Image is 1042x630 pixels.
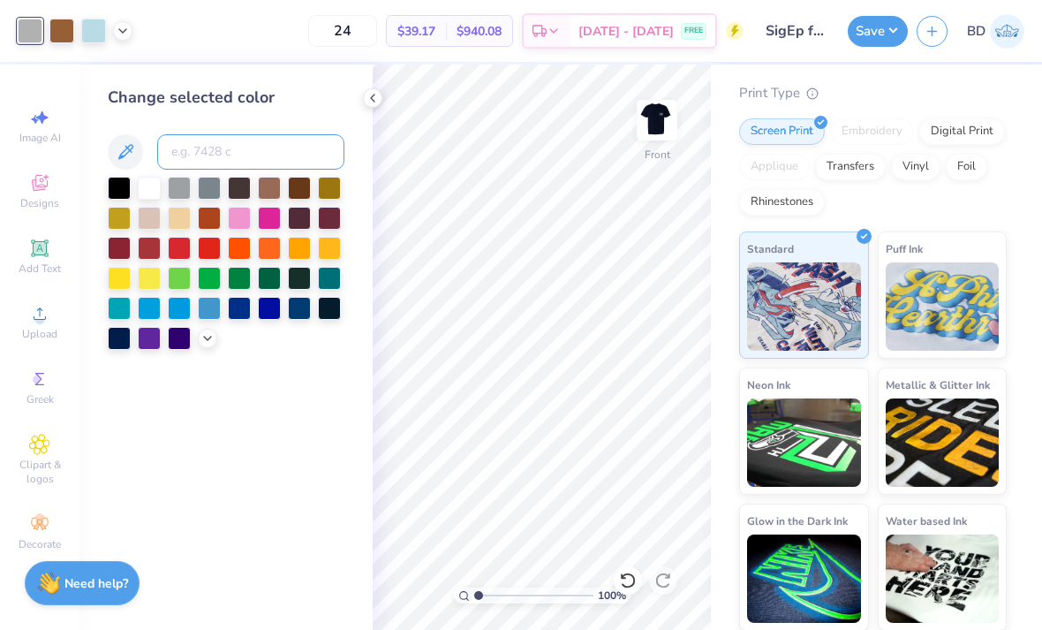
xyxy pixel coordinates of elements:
[9,458,71,486] span: Clipart & logos
[967,14,1024,49] a: BD
[108,86,344,110] div: Change selected color
[967,21,985,42] span: BD
[22,327,57,341] span: Upload
[598,588,626,603] span: 100 %
[886,239,923,258] span: Puff Ink
[308,15,377,47] input: – –
[891,154,940,180] div: Vinyl
[747,535,861,623] img: Glow in the Dark Ink
[848,16,908,47] button: Save
[578,22,674,41] span: [DATE] - [DATE]
[397,22,435,41] span: $39.17
[747,376,790,394] span: Neon Ink
[919,118,1005,145] div: Digital Print
[739,189,825,216] div: Rhinestones
[26,392,54,406] span: Greek
[684,25,703,37] span: FREE
[19,131,61,145] span: Image AI
[886,535,1000,623] img: Water based Ink
[747,398,861,487] img: Neon Ink
[747,262,861,351] img: Standard
[739,118,825,145] div: Screen Print
[20,196,59,210] span: Designs
[886,512,967,530] span: Water based Ink
[747,512,848,530] span: Glow in the Dark Ink
[739,154,810,180] div: Applique
[946,154,987,180] div: Foil
[886,262,1000,351] img: Puff Ink
[886,398,1000,487] img: Metallic & Glitter Ink
[830,118,914,145] div: Embroidery
[739,83,1007,103] div: Print Type
[752,13,839,49] input: Untitled Design
[990,14,1024,49] img: Bella Dimaculangan
[157,134,344,170] input: e.g. 7428 c
[19,262,61,276] span: Add Text
[886,376,990,394] span: Metallic & Glitter Ink
[19,537,61,551] span: Decorate
[815,154,886,180] div: Transfers
[64,575,128,592] strong: Need help?
[457,22,502,41] span: $940.08
[639,102,675,138] img: Front
[747,239,794,258] span: Standard
[645,147,670,163] div: Front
